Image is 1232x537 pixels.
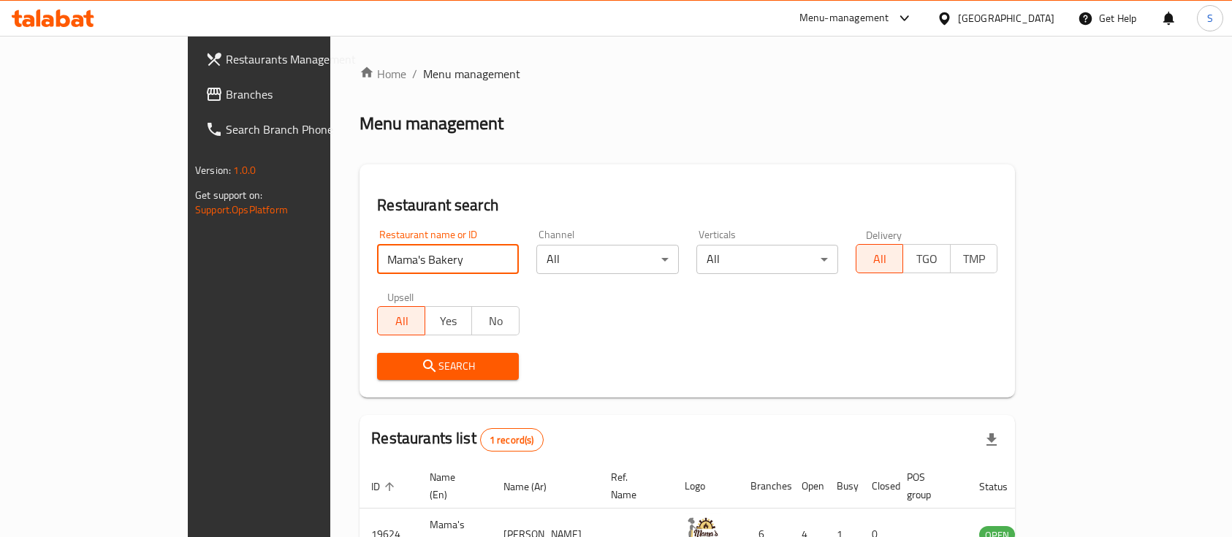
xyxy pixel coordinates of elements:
[825,464,860,509] th: Busy
[860,464,895,509] th: Closed
[909,248,944,270] span: TGO
[387,292,414,302] label: Upsell
[1207,10,1213,26] span: S
[974,422,1009,457] div: Export file
[423,65,520,83] span: Menu management
[957,248,992,270] span: TMP
[195,161,231,180] span: Version:
[377,306,425,335] button: All
[233,161,256,180] span: 1.0.0
[384,311,419,332] span: All
[194,77,394,112] a: Branches
[739,464,790,509] th: Branches
[226,85,382,103] span: Branches
[194,112,394,147] a: Search Branch Phone
[371,427,543,452] h2: Restaurants list
[377,353,519,380] button: Search
[194,42,394,77] a: Restaurants Management
[195,186,262,205] span: Get support on:
[425,306,472,335] button: Yes
[377,245,519,274] input: Search for restaurant name or ID..
[430,468,474,503] span: Name (En)
[862,248,897,270] span: All
[799,9,889,27] div: Menu-management
[696,245,838,274] div: All
[360,112,503,135] h2: Menu management
[673,464,739,509] th: Logo
[950,244,997,273] button: TMP
[226,121,382,138] span: Search Branch Phone
[958,10,1054,26] div: [GEOGRAPHIC_DATA]
[907,468,950,503] span: POS group
[195,200,288,219] a: Support.OpsPlatform
[902,244,950,273] button: TGO
[360,65,1015,83] nav: breadcrumb
[226,50,382,68] span: Restaurants Management
[471,306,519,335] button: No
[389,357,507,376] span: Search
[856,244,903,273] button: All
[866,229,902,240] label: Delivery
[377,194,997,216] h2: Restaurant search
[478,311,513,332] span: No
[790,464,825,509] th: Open
[503,478,566,495] span: Name (Ar)
[536,245,678,274] div: All
[371,478,399,495] span: ID
[611,468,655,503] span: Ref. Name
[412,65,417,83] li: /
[431,311,466,332] span: Yes
[979,478,1027,495] span: Status
[481,433,543,447] span: 1 record(s)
